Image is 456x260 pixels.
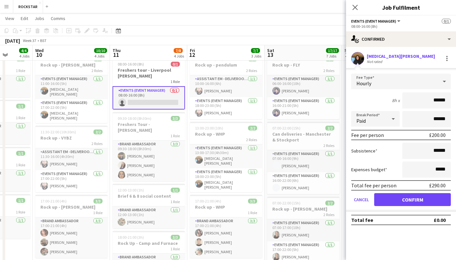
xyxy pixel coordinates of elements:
[113,193,185,199] h3: Brief 6 & 8 social content
[93,199,103,203] span: 3/3
[434,217,446,223] div: £0.00
[267,131,340,143] h3: Can deliveries - Manchester & Stockport
[272,126,300,130] span: 07:00-22:00 (15h)
[190,47,195,53] span: Fri
[113,121,185,133] h3: Freshers Tour - [PERSON_NAME]
[190,168,262,192] app-card-role: Events (Event Manager)1/118:00-23:00 (5h)[MEDICAL_DATA][PERSON_NAME]
[16,115,25,120] span: 1 Role
[267,62,340,68] h3: Rock up - FLY
[323,68,334,73] span: 2 Roles
[118,235,144,240] span: 18:00-21:00 (3h)
[374,193,451,206] button: Confirm
[34,51,44,58] span: 10
[248,210,257,215] span: 1 Role
[35,204,108,210] h3: Rock up - [PERSON_NAME]
[35,75,108,99] app-card-role: Events (Event Manager)1/111:00-16:00 (5h)[MEDICAL_DATA][PERSON_NAME]
[113,206,185,228] app-card-role: Brand Ambassador1/112:00-13:00 (1h)[PERSON_NAME]
[190,144,262,168] app-card-role: Events (Event Manager)1/113:00-17:30 (4h30m)[MEDICAL_DATA][PERSON_NAME]
[267,206,340,212] h3: Rock up - [PERSON_NAME]
[267,172,340,194] app-card-role: Events (Event Manager)1/116:00-22:00 (6h)[PERSON_NAME]
[190,53,262,119] app-job-card: 10:00-23:00 (13h)2/2Rock up - pendulum2 RolesAssistant EM - Deliveroo FR1/110:00-16:00 (6h)[PERSO...
[171,116,180,121] span: 3/3
[19,54,29,58] div: 4 Jobs
[251,54,261,58] div: 3 Jobs
[48,14,68,23] a: Comms
[267,97,340,119] app-card-role: Events (Event Manager)1/116:00-21:00 (5h)[PERSON_NAME]
[346,31,456,47] div: Confirmed
[267,219,340,241] app-card-role: Events (Event Manager)1/107:00-17:00 (10h)[PERSON_NAME]
[16,68,25,73] span: 1 Role
[113,86,185,109] app-card-role: Events (Event Manager)0/108:00-16:00 (8h)
[346,3,456,12] h3: Job Fulfilment
[35,62,108,68] h3: Rock up - [PERSON_NAME]
[5,16,14,21] span: View
[351,167,387,172] label: Expenses budget
[40,38,47,43] div: BST
[113,112,185,181] div: 09:30-18:00 (8h30m)3/3Freshers Tour - [PERSON_NAME]1 RoleBrand Ambassador3/309:30-18:00 (8h30m)[P...
[246,137,257,142] span: 2 Roles
[323,143,334,148] span: 2 Roles
[267,75,340,97] app-card-role: Events (Event Manager)1/106:00-16:00 (10h)[PERSON_NAME]
[189,51,195,58] span: 12
[367,53,435,59] div: [MEDICAL_DATA][PERSON_NAME]
[16,104,25,109] span: 1/1
[267,122,340,194] app-job-card: 07:00-22:00 (15h)2/2Can deliveries - Manchester & Stockport2 RolesEvents (Event Manager)1/107:00-...
[16,151,25,156] span: 1/1
[3,14,17,23] a: View
[267,47,274,53] span: Sat
[118,188,144,192] span: 12:00-13:00 (1h)
[35,195,108,258] app-job-card: 17:00-21:00 (4h)3/3Rock up - [PERSON_NAME]1 RoleBrand Ambassador3/317:00-21:00 (4h)[PERSON_NAME][...
[35,148,108,170] app-card-role: Assistant EM - Deliveroo FR1/111:30-16:00 (4h30m)[PERSON_NAME]
[266,51,274,58] span: 13
[5,37,20,44] div: [DATE]
[93,210,103,215] span: 1 Role
[92,141,103,146] span: 2 Roles
[246,68,257,73] span: 2 Roles
[190,122,262,192] div: 13:00-23:00 (10h)2/2Rock up - WHP2 RolesEvents (Event Manager)1/113:00-17:30 (4h30m)[MEDICAL_DATA...
[190,195,262,258] app-job-card: 17:00-21:00 (4h)3/3Rock up - WHP1 RoleBrand Ambassador3/317:00-21:00 (4h)[PERSON_NAME][PERSON_NAM...
[356,118,366,124] span: Paid
[171,62,180,67] span: 0/1
[267,53,340,119] div: 06:00-21:00 (15h)2/2Rock up - FLY2 RolesEvents (Event Manager)1/106:00-16:00 (10h)[PERSON_NAME]Ev...
[351,19,396,24] span: Events (Event Manager)
[35,16,44,21] span: Jobs
[392,98,400,103] div: 8h x
[35,126,108,192] app-job-card: 11:30-22:00 (10h30m)2/2Rock up - VYBZ2 RolesAssistant EM - Deliveroo FR1/111:30-16:00 (4h30m)[PER...
[118,116,151,121] span: 09:30-18:00 (8h30m)
[251,48,260,53] span: 7/7
[94,48,107,53] span: 10/10
[113,140,185,181] app-card-role: Brand Ambassador3/309:30-18:00 (8h30m)[PERSON_NAME][PERSON_NAME][PERSON_NAME]
[16,198,25,203] span: 1/1
[351,148,377,154] label: Subsistence
[351,193,372,206] button: Cancel
[195,126,223,130] span: 13:00-23:00 (10h)
[35,47,44,53] span: Wed
[429,182,446,189] div: £290.00
[16,162,25,167] span: 1 Role
[190,62,262,68] h3: Rock up - pendulum
[92,68,103,73] span: 2 Roles
[21,16,28,21] span: Edit
[170,79,180,84] span: 1 Role
[326,48,339,53] span: 17/17
[190,131,262,137] h3: Rock up - WHP
[35,53,108,123] app-job-card: 11:00-22:00 (11h)2/2Rock up - [PERSON_NAME]2 RolesEvents (Event Manager)1/111:00-16:00 (5h)[MEDIC...
[170,199,180,204] span: 1 Role
[113,184,185,228] div: 12:00-13:00 (1h)1/1Brief 6 & 8 social content1 RoleBrand Ambassador1/112:00-13:00 (1h)[PERSON_NAME]
[325,126,334,130] span: 2/2
[19,48,28,53] span: 4/4
[190,204,262,210] h3: Rock up - WHP
[190,97,262,119] app-card-role: Events (Event Manager)1/118:00-23:00 (5h)[PERSON_NAME]
[190,75,262,97] app-card-role: Assistant EM - Deliveroo FR1/110:00-16:00 (6h)[PERSON_NAME]
[35,99,108,123] app-card-role: Events (Event Manager)1/117:00-22:00 (5h)[MEDICAL_DATA][PERSON_NAME]
[272,201,300,205] span: 07:00-22:00 (15h)
[429,132,446,138] div: £200.00
[248,126,257,130] span: 2/2
[18,14,31,23] a: Edit
[267,150,340,172] app-card-role: Events (Event Manager)1/107:00-16:00 (9h)[PERSON_NAME]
